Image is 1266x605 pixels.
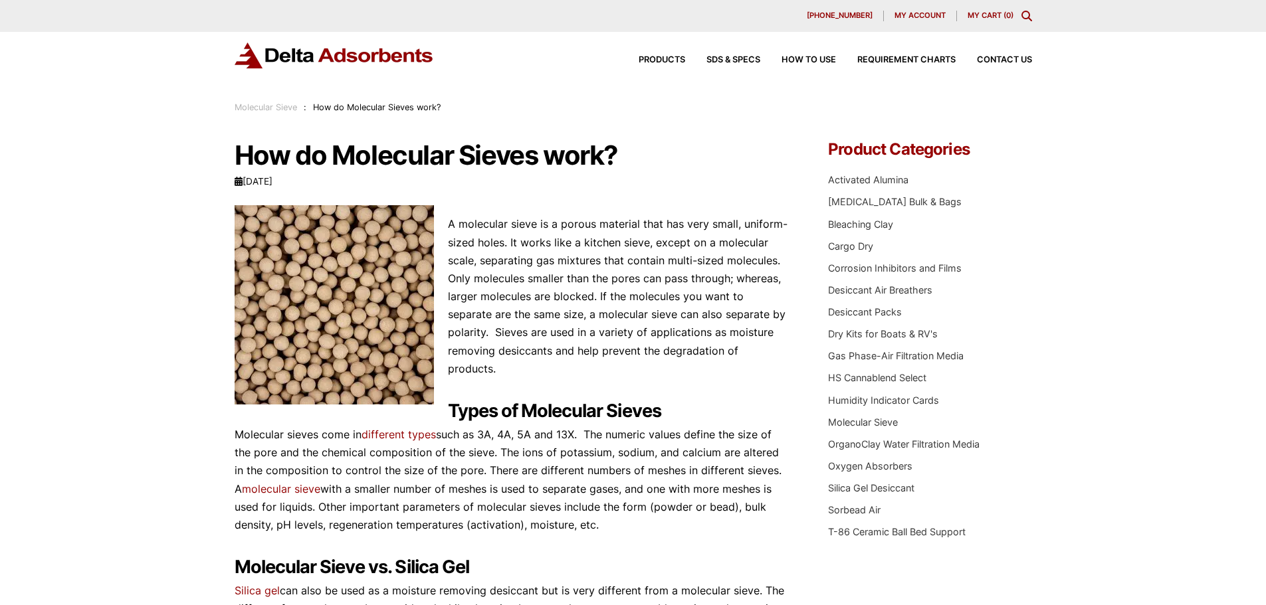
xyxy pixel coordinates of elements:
img: Delta Adsorbents [235,43,434,68]
a: [PHONE_NUMBER] [796,11,884,21]
a: Sorbead Air [828,504,881,515]
a: Molecular Sieve [235,102,297,112]
span: How to Use [782,56,836,64]
a: Silica Gel Desiccant [828,482,914,493]
h4: Product Categories [828,141,1031,157]
div: Toggle Modal Content [1021,11,1032,21]
img: Molecular Sieve [235,205,434,404]
span: How do Molecular Sieves work? [313,102,441,112]
a: Products [617,56,685,64]
a: [MEDICAL_DATA] Bulk & Bags [828,196,962,207]
span: Contact Us [977,56,1032,64]
a: Bleaching Clay [828,218,893,230]
a: Oxygen Absorbers [828,460,912,472]
a: HS Cannablend Select [828,372,926,383]
a: My Cart (0) [968,11,1013,20]
span: SDS & SPECS [706,56,760,64]
a: Corrosion Inhibitors and Films [828,262,962,274]
a: T-86 Ceramic Ball Bed Support [828,526,966,537]
a: Dry Kits for Boats & RV's [828,328,938,339]
a: My account [884,11,957,21]
h2: Types of Molecular Sieves [235,400,789,422]
a: Gas Phase-Air Filtration Media [828,350,964,361]
time: [DATE] [235,176,272,187]
h1: How do Molecular Sieves work? [235,141,789,169]
a: Desiccant Air Breathers [828,284,932,296]
h2: Molecular Sieve vs. Silica Gel [235,557,789,578]
p: Molecular sieves come in such as 3A, 4A, 5A and 13X. The numeric values define the size of the po... [235,426,789,534]
a: Molecular Sieve [828,416,898,428]
span: [PHONE_NUMBER] [807,12,873,19]
span: : [304,102,306,112]
a: different types [362,428,436,441]
span: Requirement Charts [857,56,956,64]
a: Humidity Indicator Cards [828,394,939,406]
a: Silica gel [235,584,280,597]
a: OrganoClay Water Filtration Media [828,438,980,450]
span: My account [895,12,946,19]
a: Requirement Charts [836,56,956,64]
p: A molecular sieve is a porous material that has very small, uniform-sized holes. It works like a ... [235,215,789,378]
span: 0 [1006,11,1011,20]
a: SDS & SPECS [685,56,760,64]
a: Cargo Dry [828,240,873,252]
a: Activated Alumina [828,174,908,185]
a: Desiccant Packs [828,306,902,317]
a: Contact Us [956,56,1032,64]
a: molecular sieve [242,482,320,495]
a: How to Use [760,56,836,64]
span: Products [639,56,685,64]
